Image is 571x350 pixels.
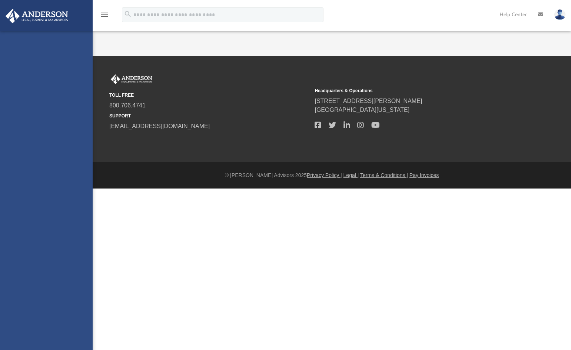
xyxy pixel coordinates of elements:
a: [GEOGRAPHIC_DATA][US_STATE] [315,107,409,113]
a: menu [100,14,109,19]
a: Privacy Policy | [307,172,342,178]
i: search [124,10,132,18]
img: Anderson Advisors Platinum Portal [109,74,154,84]
i: menu [100,10,109,19]
a: [EMAIL_ADDRESS][DOMAIN_NAME] [109,123,210,129]
img: User Pic [554,9,565,20]
a: Terms & Conditions | [360,172,408,178]
a: 800.706.4741 [109,102,146,109]
small: Headquarters & Operations [315,87,515,94]
a: Pay Invoices [409,172,439,178]
small: SUPPORT [109,113,309,119]
img: Anderson Advisors Platinum Portal [3,9,70,23]
a: [STREET_ADDRESS][PERSON_NAME] [315,98,422,104]
small: TOLL FREE [109,92,309,99]
div: © [PERSON_NAME] Advisors 2025 [93,171,571,179]
a: Legal | [343,172,359,178]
